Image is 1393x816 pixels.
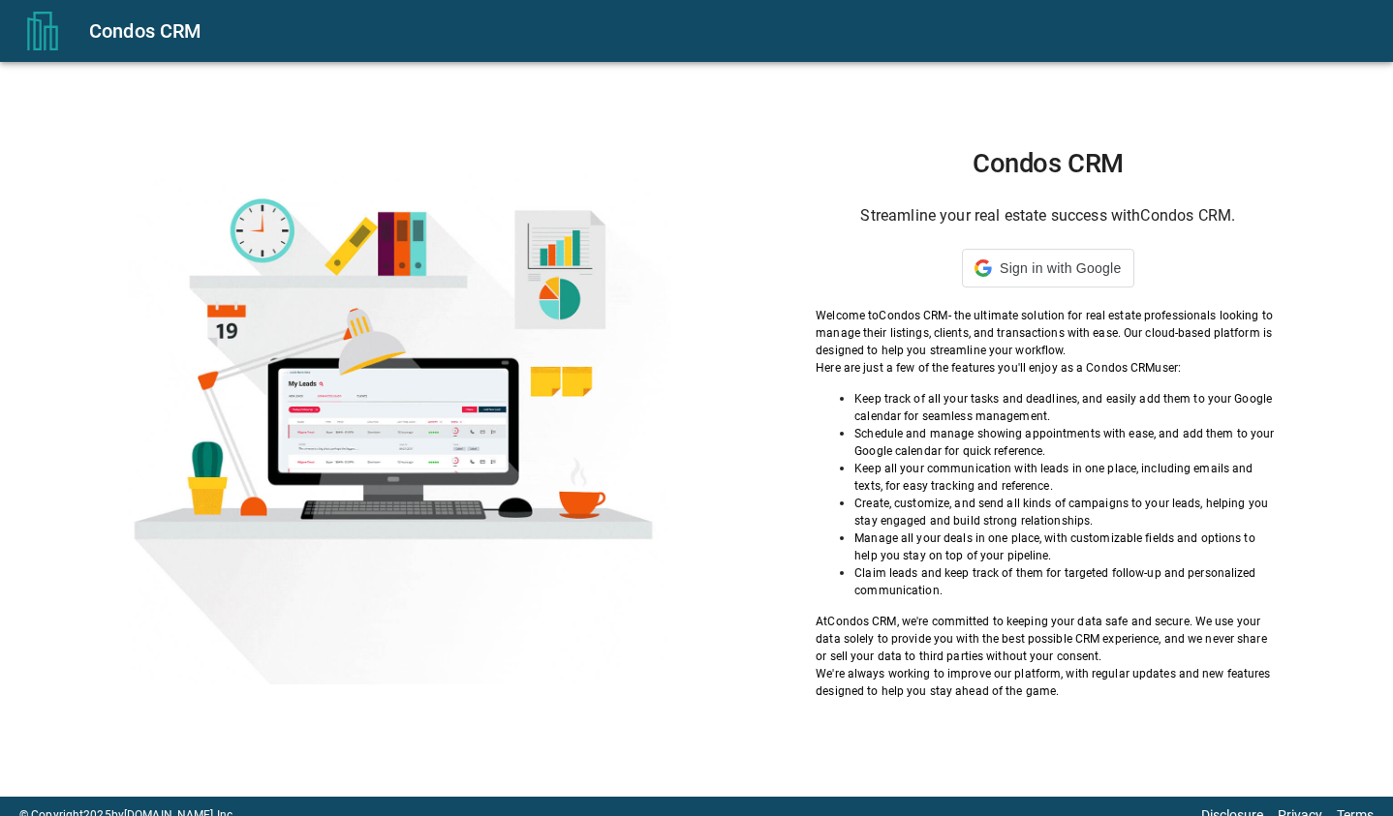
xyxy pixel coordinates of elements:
[854,564,1280,599] p: Claim leads and keep track of them for targeted follow-up and personalized communication.
[89,15,1370,46] div: Condos CRM
[816,148,1280,179] h1: Condos CRM
[1000,260,1121,276] span: Sign in with Google
[816,202,1280,229] h6: Streamline your real estate success with Condos CRM .
[816,359,1280,377] p: Here are just a few of the features you'll enjoy as a Condos CRM user:
[854,495,1280,529] p: Create, customize, and send all kinds of campaigns to your leads, helping you stay engaged and bu...
[816,665,1280,700] p: We're always working to improve our platform, with regular updates and new features designed to h...
[816,307,1280,359] p: Welcome to Condos CRM - the ultimate solution for real estate professionals looking to manage the...
[854,460,1280,495] p: Keep all your communication with leads in one place, including emails and texts, for easy trackin...
[962,249,1133,287] div: Sign in with Google
[854,425,1280,460] p: Schedule and manage showing appointments with ease, and add them to your Google calendar for quic...
[816,613,1280,665] p: At Condos CRM , we're committed to keeping your data safe and secure. We use your data solely to ...
[854,529,1280,564] p: Manage all your deals in one place, with customizable fields and options to help you stay on top ...
[854,390,1280,425] p: Keep track of all your tasks and deadlines, and easily add them to your Google calendar for seaml...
